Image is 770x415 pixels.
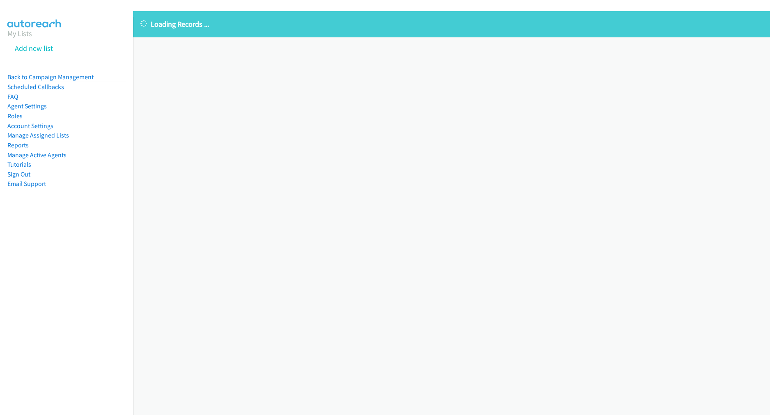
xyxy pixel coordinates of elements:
[7,83,64,91] a: Scheduled Callbacks
[7,160,31,168] a: Tutorials
[7,170,30,178] a: Sign Out
[15,44,53,53] a: Add new list
[7,122,53,130] a: Account Settings
[7,93,18,101] a: FAQ
[7,73,94,81] a: Back to Campaign Management
[7,112,23,120] a: Roles
[7,141,29,149] a: Reports
[7,102,47,110] a: Agent Settings
[7,131,69,139] a: Manage Assigned Lists
[140,18,763,30] p: Loading Records ...
[7,29,32,38] a: My Lists
[7,180,46,188] a: Email Support
[7,151,67,159] a: Manage Active Agents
